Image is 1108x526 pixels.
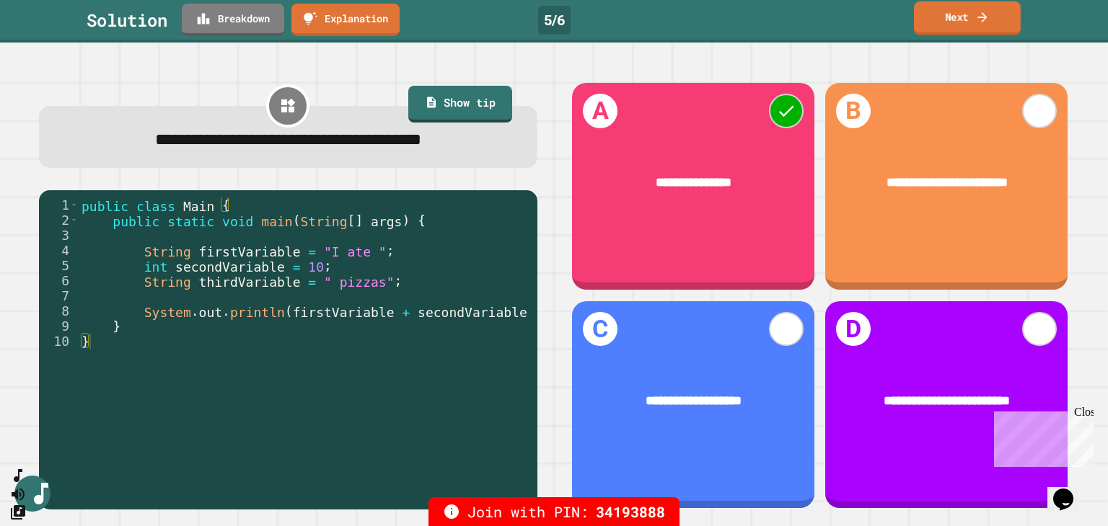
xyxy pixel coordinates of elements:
a: Next [914,1,1021,35]
div: Solution [87,7,167,33]
span: Toggle code folding, rows 2 through 9 [70,213,78,228]
h1: C [583,312,617,347]
span: 34193888 [596,501,665,522]
h1: B [836,94,871,128]
iframe: chat widget [988,406,1094,467]
button: SpeedDial basic example [9,467,27,485]
div: 4 [39,243,79,258]
div: 2 [39,213,79,228]
h1: A [583,94,617,128]
span: Toggle code folding, rows 1 through 10 [70,197,78,213]
button: Mute music [9,485,27,503]
a: Breakdown [182,4,284,36]
a: Show tip [408,86,512,123]
div: 9 [39,318,79,334]
a: Explanation [291,4,400,36]
div: 5 [39,258,79,273]
div: 10 [39,334,79,349]
div: 6 [39,273,79,288]
button: Change Music [9,503,27,521]
div: 8 [39,303,79,318]
div: Chat with us now!Close [6,6,100,92]
div: 7 [39,288,79,303]
div: 1 [39,197,79,213]
div: 3 [39,228,79,243]
iframe: chat widget [1047,468,1094,512]
div: Join with PIN: [428,497,680,526]
h1: D [836,312,871,347]
div: 5 / 6 [538,6,571,35]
